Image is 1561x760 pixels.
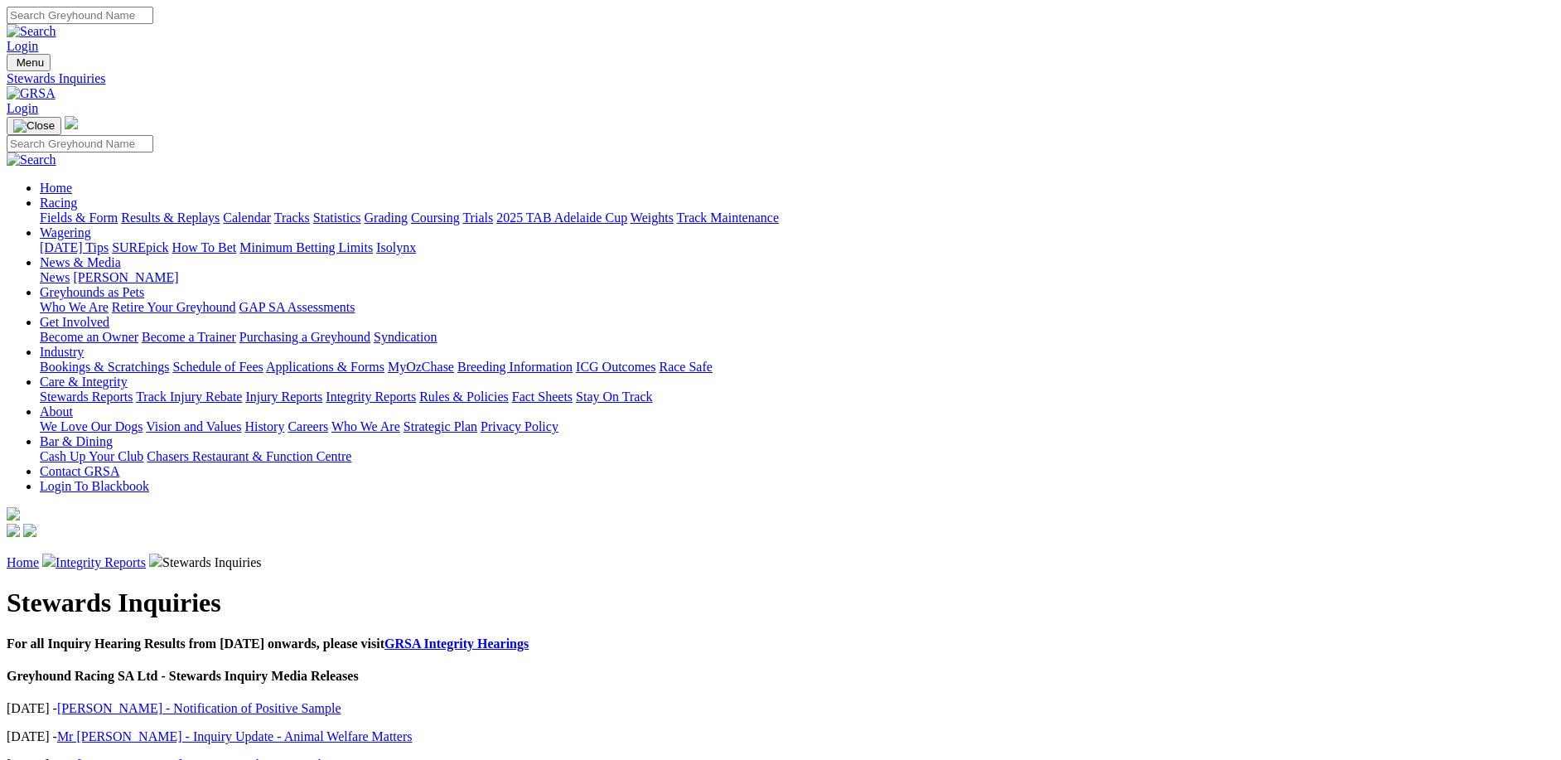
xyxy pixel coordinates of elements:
[40,196,77,210] a: Racing
[7,588,1554,618] h1: Stewards Inquiries
[121,211,220,225] a: Results & Replays
[411,211,460,225] a: Coursing
[40,225,91,240] a: Wagering
[576,360,655,374] a: ICG Outcomes
[7,701,1554,716] p: [DATE] -
[512,390,573,404] a: Fact Sheets
[245,390,322,404] a: Injury Reports
[40,211,118,225] a: Fields & Form
[40,181,72,195] a: Home
[631,211,674,225] a: Weights
[7,135,153,152] input: Search
[40,240,109,254] a: [DATE] Tips
[40,404,73,419] a: About
[23,524,36,537] img: twitter.svg
[7,729,1554,744] p: [DATE] -
[40,390,1554,404] div: Care & Integrity
[266,360,384,374] a: Applications & Forms
[40,300,1554,315] div: Greyhounds as Pets
[40,211,1554,225] div: Racing
[136,390,242,404] a: Track Injury Rebate
[239,330,370,344] a: Purchasing a Greyhound
[7,39,38,53] a: Login
[7,524,20,537] img: facebook.svg
[462,211,493,225] a: Trials
[40,255,121,269] a: News & Media
[57,729,413,743] a: Mr [PERSON_NAME] - Inquiry Update - Animal Welfare Matters
[239,300,355,314] a: GAP SA Assessments
[7,637,529,651] b: For all Inquiry Hearing Results from [DATE] onwards, please visit
[112,240,168,254] a: SUREpick
[239,240,373,254] a: Minimum Betting Limits
[172,240,237,254] a: How To Bet
[677,211,779,225] a: Track Maintenance
[73,270,178,284] a: [PERSON_NAME]
[40,330,138,344] a: Become an Owner
[13,119,55,133] img: Close
[7,555,39,569] a: Home
[7,7,153,24] input: Search
[40,360,1554,375] div: Industry
[481,419,558,433] a: Privacy Policy
[40,270,1554,285] div: News & Media
[419,390,509,404] a: Rules & Policies
[40,330,1554,345] div: Get Involved
[146,419,241,433] a: Vision and Values
[40,479,149,493] a: Login To Blackbook
[40,285,144,299] a: Greyhounds as Pets
[365,211,408,225] a: Grading
[457,360,573,374] a: Breeding Information
[7,152,56,167] img: Search
[7,669,1554,684] h4: Greyhound Racing SA Ltd - Stewards Inquiry Media Releases
[40,360,169,374] a: Bookings & Scratchings
[40,419,143,433] a: We Love Our Dogs
[223,211,271,225] a: Calendar
[404,419,477,433] a: Strategic Plan
[274,211,310,225] a: Tracks
[388,360,454,374] a: MyOzChase
[40,390,133,404] a: Stewards Reports
[659,360,712,374] a: Race Safe
[7,117,61,135] button: Toggle navigation
[7,86,56,101] img: GRSA
[496,211,627,225] a: 2025 TAB Adelaide Cup
[326,390,416,404] a: Integrity Reports
[172,360,263,374] a: Schedule of Fees
[384,637,529,651] a: GRSA Integrity Hearings
[40,434,113,448] a: Bar & Dining
[376,240,416,254] a: Isolynx
[40,300,109,314] a: Who We Are
[42,554,56,567] img: chevron-right.svg
[7,54,51,71] button: Toggle navigation
[142,330,236,344] a: Become a Trainer
[40,464,119,478] a: Contact GRSA
[7,71,1554,86] a: Stewards Inquiries
[7,554,1554,570] p: Stewards Inquiries
[112,300,236,314] a: Retire Your Greyhound
[57,701,341,715] a: [PERSON_NAME] - Notification of Positive Sample
[40,375,128,389] a: Care & Integrity
[40,315,109,329] a: Get Involved
[147,449,351,463] a: Chasers Restaurant & Function Centre
[331,419,400,433] a: Who We Are
[244,419,284,433] a: History
[56,555,146,569] a: Integrity Reports
[40,419,1554,434] div: About
[288,419,328,433] a: Careers
[7,24,56,39] img: Search
[40,449,1554,464] div: Bar & Dining
[7,101,38,115] a: Login
[40,345,84,359] a: Industry
[313,211,361,225] a: Statistics
[149,554,162,567] img: chevron-right.svg
[7,507,20,520] img: logo-grsa-white.png
[40,449,143,463] a: Cash Up Your Club
[576,390,652,404] a: Stay On Track
[40,240,1554,255] div: Wagering
[374,330,437,344] a: Syndication
[40,270,70,284] a: News
[17,56,44,69] span: Menu
[65,116,78,129] img: logo-grsa-white.png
